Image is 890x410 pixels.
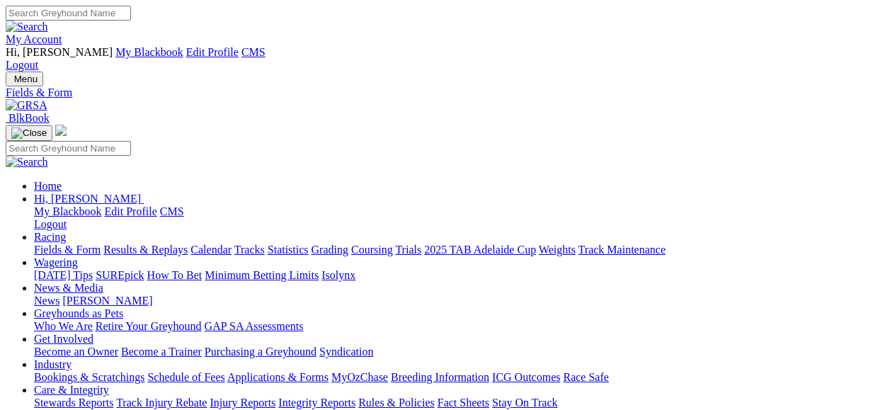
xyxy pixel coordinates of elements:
a: 2025 TAB Adelaide Cup [424,244,536,256]
a: Who We Are [34,320,93,332]
a: Isolynx [321,269,355,281]
span: Hi, [PERSON_NAME] [6,46,113,58]
a: CMS [160,205,184,217]
div: Industry [34,371,884,384]
a: Wagering [34,256,78,268]
a: [DATE] Tips [34,269,93,281]
a: Tracks [234,244,265,256]
a: ICG Outcomes [492,371,560,383]
a: SUREpick [96,269,144,281]
a: Stewards Reports [34,397,113,409]
a: Logout [6,59,38,71]
div: Get Involved [34,346,884,358]
a: Race Safe [563,371,608,383]
a: MyOzChase [331,371,388,383]
div: Greyhounds as Pets [34,320,884,333]
span: BlkBook [8,112,50,124]
a: Coursing [351,244,393,256]
a: GAP SA Assessments [205,320,304,332]
a: Stay On Track [492,397,557,409]
a: Racing [34,231,66,243]
a: CMS [241,46,266,58]
a: Syndication [319,346,373,358]
a: News [34,295,59,307]
a: Statistics [268,244,309,256]
a: Get Involved [34,333,93,345]
a: Retire Your Greyhound [96,320,202,332]
a: Purchasing a Greyhound [205,346,316,358]
a: Track Maintenance [578,244,666,256]
button: Toggle navigation [6,72,43,86]
a: Results & Replays [103,244,188,256]
a: How To Bet [147,269,202,281]
a: Edit Profile [105,205,157,217]
img: Close [11,127,47,139]
div: Racing [34,244,884,256]
a: Edit Profile [186,46,239,58]
img: Search [6,21,48,33]
div: News & Media [34,295,884,307]
a: Bookings & Scratchings [34,371,144,383]
a: My Blackbook [115,46,183,58]
a: Become a Trainer [121,346,202,358]
a: My Account [6,33,62,45]
span: Hi, [PERSON_NAME] [34,193,141,205]
a: Fields & Form [6,86,884,99]
a: Become an Owner [34,346,118,358]
div: My Account [6,46,884,72]
a: BlkBook [6,112,50,124]
a: My Blackbook [34,205,102,217]
img: Search [6,156,48,169]
a: Rules & Policies [358,397,435,409]
a: Hi, [PERSON_NAME] [34,193,144,205]
a: Weights [539,244,576,256]
a: News & Media [34,282,103,294]
a: Minimum Betting Limits [205,269,319,281]
img: logo-grsa-white.png [55,125,67,136]
a: Applications & Forms [227,371,329,383]
span: Menu [14,74,38,84]
a: [PERSON_NAME] [62,295,152,307]
a: Breeding Information [391,371,489,383]
input: Search [6,6,131,21]
div: Care & Integrity [34,397,884,409]
a: Fact Sheets [438,397,489,409]
button: Toggle navigation [6,125,52,141]
a: Schedule of Fees [147,371,224,383]
a: Grading [312,244,348,256]
a: Logout [34,218,67,230]
a: Track Injury Rebate [116,397,207,409]
a: Calendar [190,244,232,256]
div: Hi, [PERSON_NAME] [34,205,884,231]
a: Trials [395,244,421,256]
a: Integrity Reports [278,397,355,409]
a: Industry [34,358,72,370]
a: Care & Integrity [34,384,109,396]
a: Greyhounds as Pets [34,307,123,319]
div: Wagering [34,269,884,282]
a: Injury Reports [210,397,275,409]
img: GRSA [6,99,47,112]
input: Search [6,141,131,156]
a: Fields & Form [34,244,101,256]
a: Home [34,180,62,192]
